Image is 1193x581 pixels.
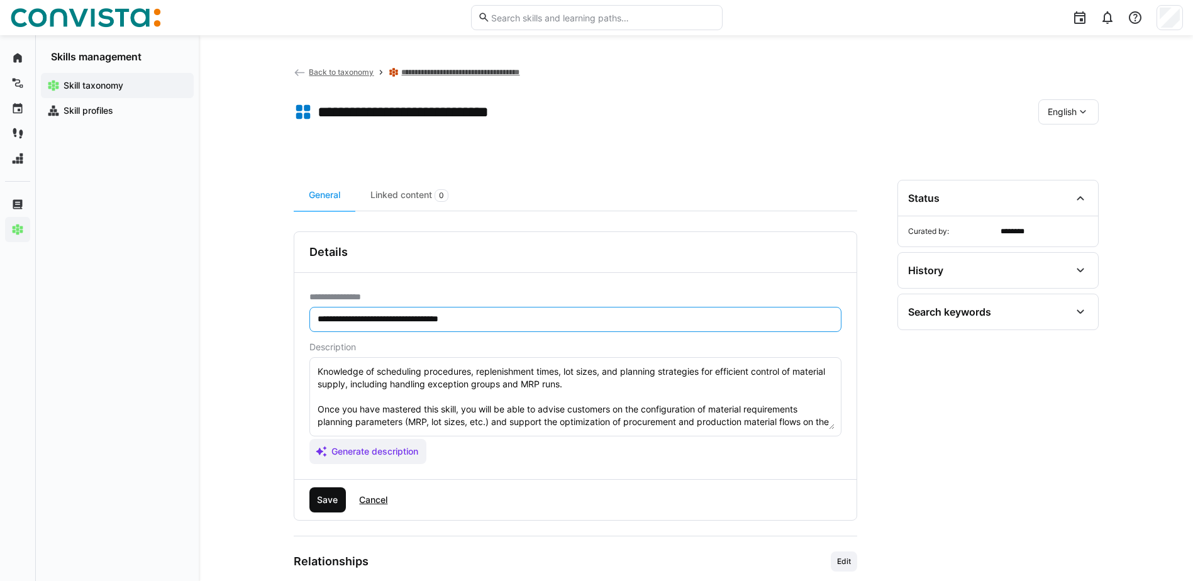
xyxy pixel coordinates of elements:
span: Edit [836,556,852,567]
h3: Relationships [294,555,369,568]
span: Curated by: [908,226,996,236]
h3: Details [309,245,348,259]
span: Save [315,494,340,506]
span: English [1048,106,1077,118]
span: Back to taxonomy [309,67,374,77]
button: Generate description [309,439,427,464]
div: Status [908,192,940,204]
div: General [294,180,355,211]
button: Cancel [351,487,396,512]
span: Description [309,342,356,352]
a: Back to taxonomy [294,67,374,77]
span: 0 [439,191,444,201]
span: Generate description [330,445,420,458]
div: Linked content [355,180,463,211]
div: Search keywords [908,306,991,318]
div: History [908,264,943,277]
input: Search skills and learning paths… [490,12,715,23]
span: Cancel [357,494,389,506]
button: Edit [831,551,857,572]
button: Save [309,487,347,512]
